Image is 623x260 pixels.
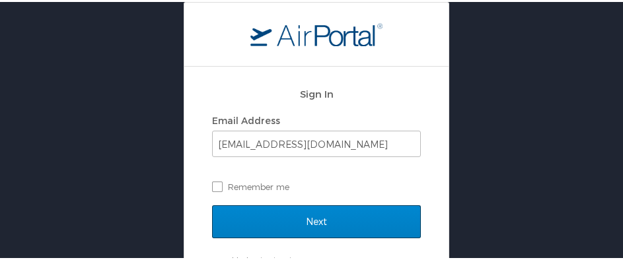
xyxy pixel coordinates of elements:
label: Email Address [212,113,280,124]
img: logo [250,20,383,44]
label: Remember me [212,175,421,195]
input: Next [212,203,421,236]
h2: Sign In [212,84,421,100]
